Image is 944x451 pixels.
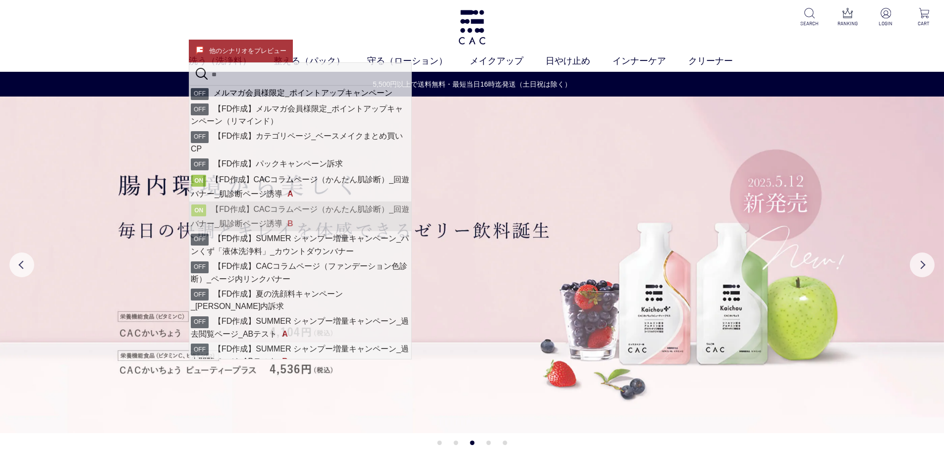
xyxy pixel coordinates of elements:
[546,54,612,68] a: 日やけ止め
[912,8,936,27] a: CART
[189,40,293,62] button: 他のシナリオをプレビュー
[470,441,474,445] button: 3 of 5
[835,8,860,27] a: RANKING
[874,20,898,27] p: LOGIN
[191,289,209,301] span: OFF
[688,54,755,68] a: クリーナー
[189,86,411,101] a: メルマガ会員様限定_ポイントアップキャンペーン
[189,259,411,287] a: 【FD作成】CACコラムページ（ファンデーション色診断）_ページ内リンクバナー
[191,103,209,115] span: OFF
[835,20,860,27] p: RANKING
[797,8,822,27] a: SEARCH
[453,441,458,445] button: 2 of 5
[9,252,34,277] button: Previous
[189,314,411,342] a: 【FD作成】SUMMER シャンプー増量キャンペーン_過去閲覧ページ_ABテスト
[437,441,442,445] button: 1 of 5
[191,316,209,328] span: OFF
[191,88,209,100] span: OFF
[486,441,491,445] button: 4 of 5
[287,190,293,198] i: A
[287,219,293,228] i: B
[189,172,411,201] a: 【FD作成】CACコラムページ（かんたん肌診断）_回遊バナー_肌診断ページ誘導
[191,344,209,355] span: OFF
[797,20,822,27] p: SEARCH
[191,204,206,216] span: ON
[457,10,487,45] img: logo
[282,357,288,365] i: B
[874,8,898,27] a: LOGIN
[0,79,944,90] a: 5,500円以上で送料無料・最短当日16時迄発送（土日祝は除く）
[189,156,411,172] a: 【FD作成】パックキャンペーン訴求
[189,231,411,259] a: 【FD作成】SUMMER シャンプー増量キャンペーン_パンくず「液体洗浄料」_カウントダウンバナー
[470,54,546,68] a: メイクアップ
[189,287,411,314] a: 【FD作成】夏の洗顔料キャンペーン_[PERSON_NAME]内訴求
[191,261,209,273] span: OFF
[189,201,411,231] a: 【FD作成】CACコラムページ（かんたん肌診断）_回遊バナー_肌診断ページ誘導
[191,131,209,143] span: OFF
[191,175,206,187] span: ON
[191,158,209,170] span: OFF
[912,20,936,27] p: CART
[502,441,507,445] button: 5 of 5
[910,252,935,277] button: Next
[282,330,288,338] i: A
[191,234,209,246] span: OFF
[367,54,470,68] a: 守る（ローション）
[274,54,367,68] a: 整える（パック）
[195,46,204,55] img: Flipdesk
[189,129,411,156] a: 【FD作成】カテゴリページ_ベースメイクまとめ買いCP
[189,342,411,369] a: 【FD作成】SUMMER シャンプー増量キャンペーン_過去閲覧ページ_ABテスト
[612,54,688,68] a: インナーケア
[189,101,411,129] a: 【FD作成】メルマガ会員様限定_ポイントアップキャンペーン（リマインド）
